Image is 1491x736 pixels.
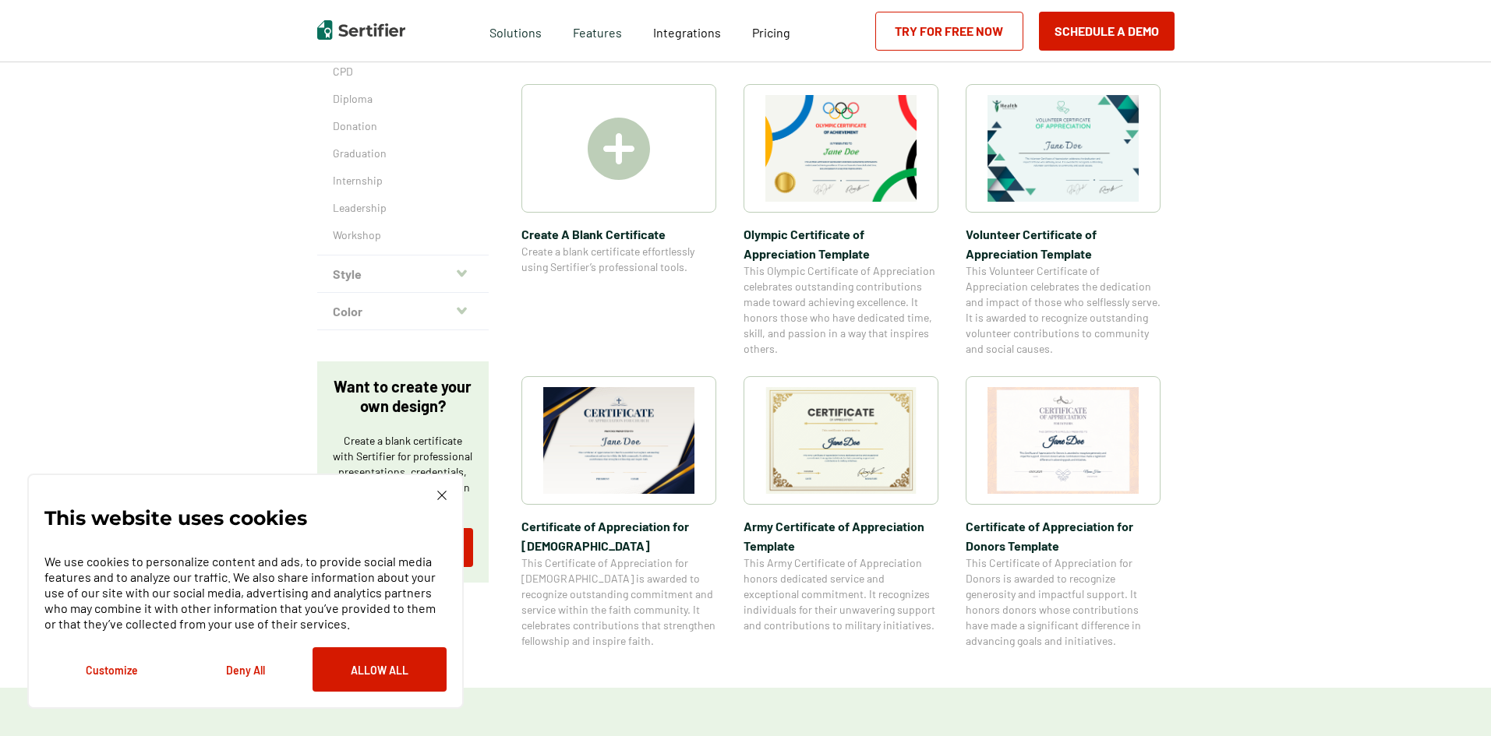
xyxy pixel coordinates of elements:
img: Olympic Certificate of Appreciation​ Template [765,95,917,202]
button: Schedule a Demo [1039,12,1175,51]
img: Certificate of Appreciation for Church​ [543,387,694,494]
button: Deny All [178,647,313,692]
button: Color [317,293,489,330]
img: Create A Blank Certificate [588,118,650,180]
span: This Olympic Certificate of Appreciation celebrates outstanding contributions made toward achievi... [744,263,938,357]
span: Certificate of Appreciation for Donors​ Template [966,516,1161,555]
img: Army Certificate of Appreciation​ Template [765,387,917,494]
img: Volunteer Certificate of Appreciation Template [988,95,1139,202]
span: This Certificate of Appreciation for [DEMOGRAPHIC_DATA] is awarded to recognize outstanding commi... [521,555,716,649]
span: Features [573,21,622,40]
a: Try for Free Now [875,12,1023,51]
a: Diploma [333,91,473,107]
span: Volunteer Certificate of Appreciation Template [966,224,1161,263]
span: Create a blank certificate effortlessly using Sertifier’s professional tools. [521,244,716,275]
p: This website uses cookies [44,510,307,526]
a: Internship [333,173,473,188]
a: Army Certificate of Appreciation​ TemplateArmy Certificate of Appreciation​ TemplateThis Army Cer... [744,376,938,649]
button: Style [317,255,489,293]
a: Certificate of Appreciation for Donors​ TemplateCertificate of Appreciation for Donors​ TemplateT... [966,376,1161,649]
span: Solutions [489,21,542,40]
span: Pricing [752,25,790,40]
a: Olympic Certificate of Appreciation​ TemplateOlympic Certificate of Appreciation​ TemplateThis Ol... [744,84,938,357]
a: CPD [333,64,473,79]
img: Cookie Popup Close [437,491,447,500]
span: This Certificate of Appreciation for Donors is awarded to recognize generosity and impactful supp... [966,555,1161,649]
a: Donation [333,118,473,134]
span: Certificate of Appreciation for [DEMOGRAPHIC_DATA]​ [521,516,716,555]
iframe: Chat Widget [1413,661,1491,736]
span: Army Certificate of Appreciation​ Template [744,516,938,555]
span: Create A Blank Certificate [521,224,716,244]
a: Pricing [752,21,790,40]
a: Integrations [653,21,721,40]
button: Allow All [313,647,447,692]
img: Certificate of Appreciation for Donors​ Template [988,387,1139,494]
a: Certificate of Appreciation for Church​Certificate of Appreciation for [DEMOGRAPHIC_DATA]​This Ce... [521,376,716,649]
p: We use cookies to personalize content and ads, to provide social media features and to analyze ou... [44,554,447,632]
span: Integrations [653,25,721,40]
a: Graduation [333,146,473,161]
a: Leadership [333,200,473,216]
span: This Army Certificate of Appreciation honors dedicated service and exceptional commitment. It rec... [744,555,938,633]
button: Customize [44,647,178,692]
p: Want to create your own design? [333,377,473,416]
span: This Volunteer Certificate of Appreciation celebrates the dedication and impact of those who self... [966,263,1161,357]
span: Olympic Certificate of Appreciation​ Template [744,224,938,263]
img: Sertifier | Digital Credentialing Platform [317,20,405,40]
a: Workshop [333,227,473,243]
p: Create a blank certificate with Sertifier for professional presentations, credentials, and custom... [333,433,473,511]
a: Volunteer Certificate of Appreciation TemplateVolunteer Certificate of Appreciation TemplateThis ... [966,84,1161,357]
